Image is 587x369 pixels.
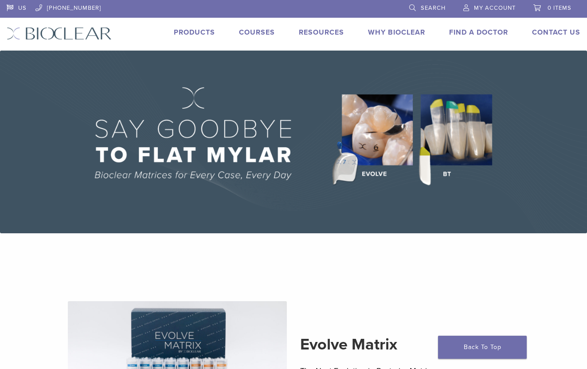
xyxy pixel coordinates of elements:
a: Why Bioclear [368,28,425,37]
a: Find A Doctor [449,28,508,37]
span: Search [421,4,446,12]
a: Contact Us [532,28,580,37]
span: 0 items [548,4,571,12]
img: Bioclear [7,27,112,40]
span: My Account [474,4,516,12]
a: Products [174,28,215,37]
a: Back To Top [438,336,527,359]
h2: Evolve Matrix [300,334,519,355]
a: Courses [239,28,275,37]
a: Resources [299,28,344,37]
